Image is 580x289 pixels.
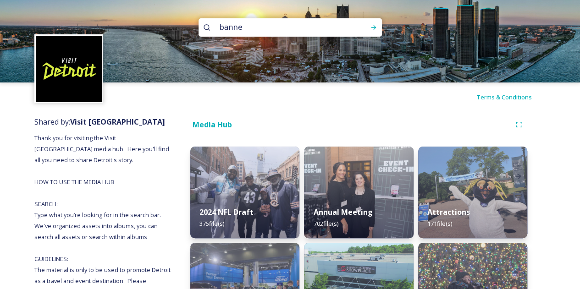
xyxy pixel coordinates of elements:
[193,120,232,130] strong: Media Hub
[36,36,102,102] img: VISIT%20DETROIT%20LOGO%20-%20BLACK%20BACKGROUND.png
[418,147,527,238] img: b41b5269-79c1-44fe-8f0b-cab865b206ff.jpg
[34,117,165,127] span: Shared by:
[313,207,372,217] strong: Annual Meeting
[190,147,299,238] img: 1cf80b3c-b923-464a-9465-a021a0fe5627.jpg
[427,219,452,228] span: 171 file(s)
[313,219,338,228] span: 702 file(s)
[304,147,413,238] img: 8c0cc7c4-d0ac-4b2f-930c-c1f64b82d302.jpg
[70,117,165,127] strong: Visit [GEOGRAPHIC_DATA]
[215,17,341,38] input: Search
[199,219,224,228] span: 375 file(s)
[476,93,532,101] span: Terms & Conditions
[199,207,254,217] strong: 2024 NFL Draft
[476,92,546,103] a: Terms & Conditions
[427,207,470,217] strong: Attractions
